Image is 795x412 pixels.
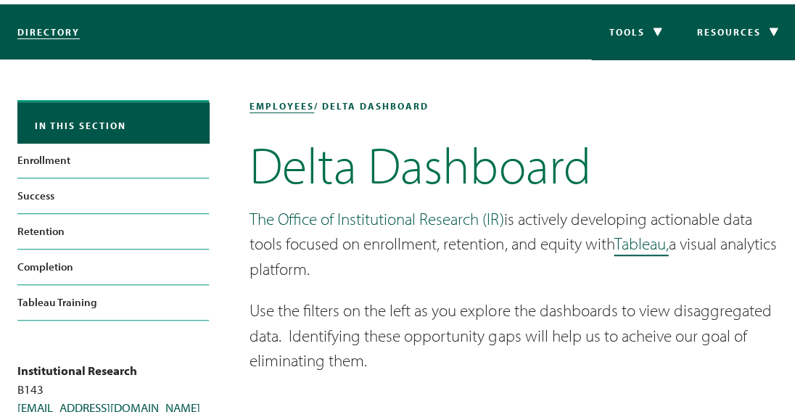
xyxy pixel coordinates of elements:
a: Success [17,178,209,213]
p: Use the filters on the left as you explore the dashboards to view disaggregated data. Identifying... [250,298,778,374]
a: Enrollment [17,143,209,178]
a: Directory [17,26,80,38]
button: Tools [591,4,679,59]
a: Tableau Training [17,285,209,320]
a: employees [250,100,314,112]
p: is actively developing actionable data tools focused on enrollment, retention, and equity with a ... [250,207,778,282]
h1: Delta Dashboard [250,141,778,189]
a: Retention [17,214,209,249]
button: In this section [17,102,209,143]
strong: Institutional Research [17,363,137,378]
a: Tableau, [614,233,668,254]
a: The Office of Institutional Research (IR) [250,208,503,229]
a: Completion [17,250,209,284]
span: B143 [17,382,44,397]
span: / Delta Dashboard [314,100,429,112]
button: Resources [679,4,795,59]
